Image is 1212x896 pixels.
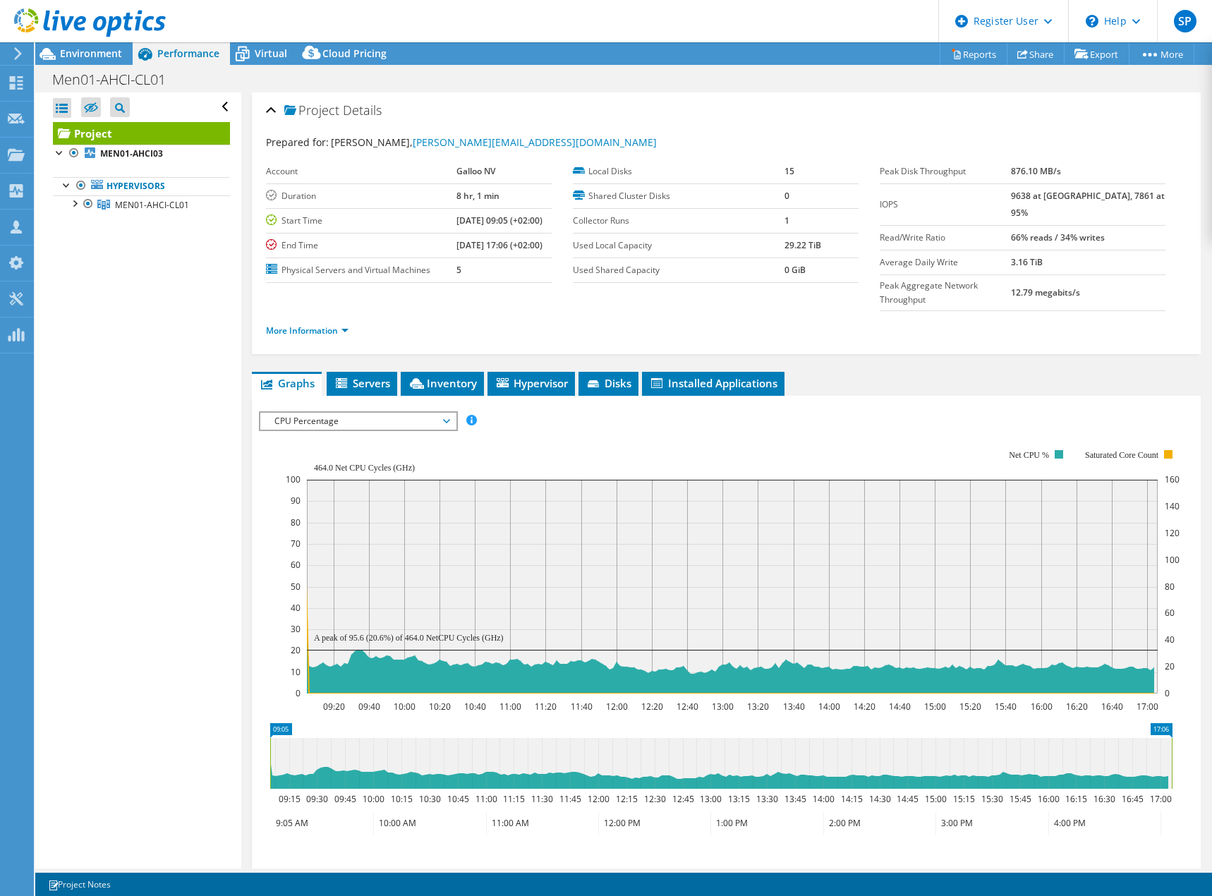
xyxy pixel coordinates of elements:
[100,147,163,159] b: MEN01-AHCI03
[559,793,581,805] text: 11:45
[475,793,497,805] text: 11:00
[1085,450,1159,460] text: Saturated Core Count
[880,255,1011,270] label: Average Daily Write
[1009,793,1031,805] text: 15:45
[952,793,974,805] text: 15:15
[784,214,789,226] b: 1
[880,279,1011,307] label: Peak Aggregate Network Throughput
[266,263,456,277] label: Physical Servers and Virtual Machines
[1011,190,1165,219] b: 9638 at [GEOGRAPHIC_DATA], 7861 at 95%
[1064,43,1129,65] a: Export
[447,793,468,805] text: 10:45
[334,793,356,805] text: 09:45
[259,376,315,390] span: Graphs
[586,376,631,390] span: Disks
[981,793,1002,805] text: 15:30
[672,793,693,805] text: 12:45
[291,666,301,678] text: 10
[676,701,698,713] text: 12:40
[896,793,918,805] text: 14:45
[413,135,657,149] a: [PERSON_NAME][EMAIL_ADDRESS][DOMAIN_NAME]
[266,189,456,203] label: Duration
[1165,660,1175,672] text: 20
[1129,43,1194,65] a: More
[711,701,733,713] text: 13:00
[362,793,384,805] text: 10:00
[456,264,461,276] b: 5
[1165,473,1180,485] text: 160
[53,195,230,214] a: MEN01-AHCI-CL01
[291,516,301,528] text: 80
[1165,634,1175,646] text: 40
[305,793,327,805] text: 09:30
[940,43,1007,65] a: Reports
[1101,701,1122,713] text: 16:40
[534,701,556,713] text: 11:20
[784,239,821,251] b: 29.22 TiB
[1149,793,1171,805] text: 17:00
[573,214,784,228] label: Collector Runs
[615,793,637,805] text: 12:15
[291,623,301,635] text: 30
[573,189,784,203] label: Shared Cluster Disks
[818,701,840,713] text: 14:00
[1165,581,1175,593] text: 80
[428,701,450,713] text: 10:20
[573,238,784,253] label: Used Local Capacity
[266,214,456,228] label: Start Time
[456,214,543,226] b: [DATE] 09:05 (+02:00)
[267,413,449,430] span: CPU Percentage
[286,473,301,485] text: 100
[1165,527,1180,539] text: 120
[1030,701,1052,713] text: 16:00
[868,793,890,805] text: 14:30
[53,122,230,145] a: Project
[266,325,349,337] a: More Information
[531,793,552,805] text: 11:30
[390,793,412,805] text: 10:15
[38,876,121,893] a: Project Notes
[1165,500,1180,512] text: 140
[573,164,784,178] label: Local Disks
[291,644,301,656] text: 20
[994,701,1016,713] text: 15:40
[495,376,568,390] span: Hypervisor
[499,701,521,713] text: 11:00
[456,190,499,202] b: 8 hr, 1 min
[393,701,415,713] text: 10:00
[573,263,784,277] label: Used Shared Capacity
[157,47,219,60] span: Performance
[463,701,485,713] text: 10:40
[1011,165,1061,177] b: 876.10 MB/s
[1093,793,1115,805] text: 16:30
[923,701,945,713] text: 15:00
[255,47,287,60] span: Virtual
[784,793,806,805] text: 13:45
[880,231,1011,245] label: Read/Write Ratio
[296,687,301,699] text: 0
[456,165,495,177] b: Galloo NV
[1165,607,1175,619] text: 60
[334,376,390,390] span: Servers
[53,145,230,163] a: MEN01-AHCI03
[699,793,721,805] text: 13:00
[641,701,662,713] text: 12:20
[53,177,230,195] a: Hypervisors
[1011,256,1043,268] b: 3.16 TiB
[331,135,657,149] span: [PERSON_NAME],
[1037,793,1059,805] text: 16:00
[1009,450,1049,460] text: Net CPU %
[314,463,415,473] text: 464.0 Net CPU Cycles (GHz)
[1121,793,1143,805] text: 16:45
[266,238,456,253] label: End Time
[322,701,344,713] text: 09:20
[456,239,543,251] b: [DATE] 17:06 (+02:00)
[314,633,504,643] text: A peak of 95.6 (20.6%) of 464.0 NetCPU Cycles (GHz)
[291,559,301,571] text: 60
[291,495,301,507] text: 90
[784,264,806,276] b: 0 GiB
[727,793,749,805] text: 13:15
[570,701,592,713] text: 11:40
[60,47,122,60] span: Environment
[784,190,789,202] b: 0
